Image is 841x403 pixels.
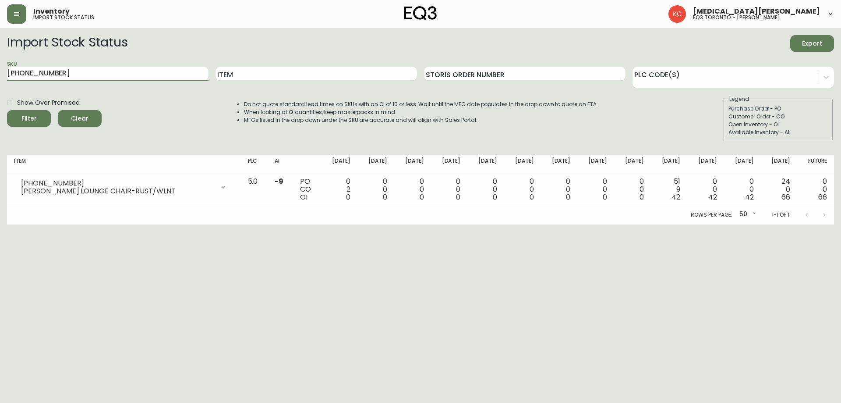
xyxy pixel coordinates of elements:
button: Filter [7,110,51,127]
th: [DATE] [394,155,431,174]
li: Do not quote standard lead times on SKUs with an OI of 10 or less. Wait until the MFG date popula... [244,100,598,108]
span: -9 [275,176,283,186]
button: Clear [58,110,102,127]
div: Available Inventory - AI [728,128,828,136]
span: 42 [745,192,754,202]
th: Item [7,155,241,174]
div: Open Inventory - OI [728,121,828,128]
div: [PHONE_NUMBER][PERSON_NAME] LOUNGE CHAIR-RUST/WLNT [14,178,234,197]
div: 0 0 [401,178,424,201]
div: Purchase Order - PO [728,105,828,113]
div: 0 0 [438,178,461,201]
div: 51 9 [658,178,681,201]
div: 0 0 [731,178,754,201]
th: [DATE] [577,155,614,174]
span: Inventory [33,8,70,15]
legend: Legend [728,95,750,103]
th: [DATE] [504,155,541,174]
th: [DATE] [724,155,761,174]
th: AI [268,155,293,174]
span: 0 [493,192,497,202]
span: 0 [420,192,424,202]
div: [PHONE_NUMBER] [21,179,215,187]
li: MFGs listed in the drop down under the SKU are accurate and will align with Sales Portal. [244,116,598,124]
span: 42 [708,192,717,202]
th: Future [797,155,834,174]
span: 66 [818,192,827,202]
span: 0 [566,192,570,202]
span: 66 [781,192,790,202]
h5: eq3 toronto - [PERSON_NAME] [693,15,780,20]
p: 1-1 of 1 [772,211,789,219]
h5: import stock status [33,15,94,20]
th: [DATE] [761,155,798,174]
div: 0 0 [694,178,717,201]
th: [DATE] [321,155,358,174]
div: 0 0 [804,178,827,201]
th: [DATE] [614,155,651,174]
span: 42 [671,192,680,202]
h2: Import Stock Status [7,35,127,52]
th: [DATE] [687,155,724,174]
div: 0 2 [328,178,351,201]
span: [MEDICAL_DATA][PERSON_NAME] [693,8,820,15]
span: 0 [603,192,607,202]
img: 6487344ffbf0e7f3b216948508909409 [668,5,686,23]
img: logo [404,6,437,20]
th: [DATE] [357,155,394,174]
div: PO CO [300,178,314,201]
th: PLC [241,155,268,174]
span: 0 [383,192,387,202]
div: 0 0 [584,178,607,201]
span: 0 [640,192,644,202]
span: 0 [346,192,350,202]
td: 5.0 [241,174,268,205]
div: 0 0 [548,178,571,201]
button: Export [790,35,834,52]
span: Show Over Promised [17,98,80,107]
span: Export [797,38,827,49]
div: 0 0 [364,178,387,201]
th: [DATE] [651,155,688,174]
p: Rows per page: [691,211,732,219]
span: 0 [456,192,460,202]
div: Customer Order - CO [728,113,828,121]
th: [DATE] [467,155,504,174]
div: [PERSON_NAME] LOUNGE CHAIR-RUST/WLNT [21,187,215,195]
span: 0 [530,192,534,202]
div: 0 0 [474,178,497,201]
th: [DATE] [541,155,578,174]
div: 0 0 [621,178,644,201]
li: When looking at OI quantities, keep masterpacks in mind. [244,108,598,116]
div: 50 [736,207,758,222]
span: Clear [65,113,95,124]
th: [DATE] [431,155,468,174]
div: 24 0 [768,178,791,201]
div: 0 0 [511,178,534,201]
span: OI [300,192,307,202]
